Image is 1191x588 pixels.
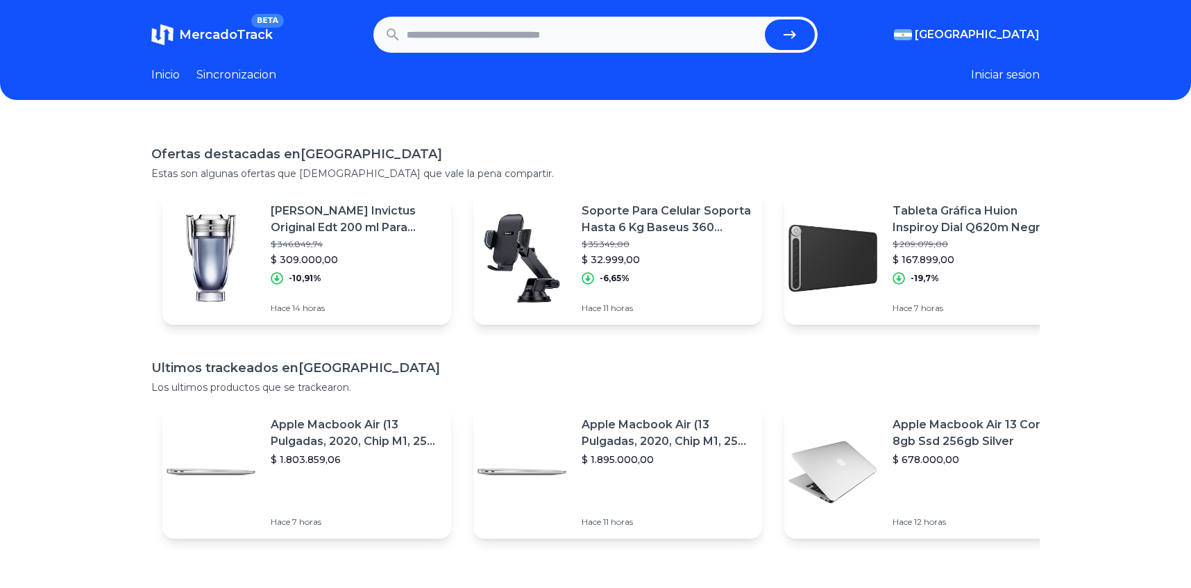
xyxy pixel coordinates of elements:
a: Featured imageSoporte Para Celular Soporta Hasta 6 Kg Baseus 360 Ajustable$ 35.349,00$ 32.999,00-... [473,192,762,325]
p: Soporte Para Celular Soporta Hasta 6 Kg Baseus 360 Ajustable [582,203,751,236]
h1: Ofertas destacadas en [GEOGRAPHIC_DATA] [151,144,1040,164]
p: -10,91% [289,273,321,284]
img: Featured image [162,210,260,307]
p: Hace 7 horas [893,303,1062,314]
a: Sincronizacion [196,67,276,83]
p: $ 32.999,00 [582,253,751,267]
p: $ 1.803.859,06 [271,453,440,467]
a: Featured imageApple Macbook Air (13 Pulgadas, 2020, Chip M1, 256 Gb De Ssd, 8 Gb De Ram) - Plata$... [473,405,762,539]
h1: Ultimos trackeados en [GEOGRAPHIC_DATA] [151,358,1040,378]
p: Tableta Gráfica Huion Inspiroy Dial Q620m Negra [893,203,1062,236]
p: Apple Macbook Air (13 Pulgadas, 2020, Chip M1, 256 Gb De Ssd, 8 Gb De Ram) - Plata [582,417,751,450]
p: Apple Macbook Air 13 Core I5 8gb Ssd 256gb Silver [893,417,1062,450]
a: Inicio [151,67,180,83]
span: [GEOGRAPHIC_DATA] [915,26,1040,43]
p: Estas son algunas ofertas que [DEMOGRAPHIC_DATA] que vale la pena compartir. [151,167,1040,180]
p: $ 35.349,00 [582,239,751,250]
a: Featured image[PERSON_NAME] Invictus Original Edt 200 ml Para Hombre$ 346.849,74$ 309.000,00-10,9... [162,192,451,325]
img: Featured image [784,423,881,521]
a: Featured imageApple Macbook Air (13 Pulgadas, 2020, Chip M1, 256 Gb De Ssd, 8 Gb De Ram) - Plata$... [162,405,451,539]
a: Featured imageApple Macbook Air 13 Core I5 8gb Ssd 256gb Silver$ 678.000,00Hace 12 horas [784,405,1073,539]
p: Hace 11 horas [582,303,751,314]
p: -19,7% [911,273,939,284]
img: Argentina [894,29,912,40]
p: Hace 14 horas [271,303,440,314]
p: [PERSON_NAME] Invictus Original Edt 200 ml Para Hombre [271,203,440,236]
p: Apple Macbook Air (13 Pulgadas, 2020, Chip M1, 256 Gb De Ssd, 8 Gb De Ram) - Plata [271,417,440,450]
a: Featured imageTableta Gráfica Huion Inspiroy Dial Q620m Negra$ 209.079,00$ 167.899,00-19,7%Hace 7... [784,192,1073,325]
span: MercadoTrack [179,27,273,42]
button: Iniciar sesion [971,67,1040,83]
p: -6,65% [600,273,630,284]
p: $ 167.899,00 [893,253,1062,267]
a: MercadoTrackBETA [151,24,273,46]
img: Featured image [473,210,571,307]
img: Featured image [784,210,881,307]
img: Featured image [162,423,260,521]
p: $ 678.000,00 [893,453,1062,467]
p: Hace 11 horas [582,516,751,528]
p: $ 1.895.000,00 [582,453,751,467]
span: BETA [251,14,284,28]
p: $ 309.000,00 [271,253,440,267]
p: $ 209.079,00 [893,239,1062,250]
p: $ 346.849,74 [271,239,440,250]
p: Hace 12 horas [893,516,1062,528]
p: Hace 7 horas [271,516,440,528]
p: Los ultimos productos que se trackearon. [151,380,1040,394]
img: Featured image [473,423,571,521]
img: MercadoTrack [151,24,174,46]
button: [GEOGRAPHIC_DATA] [894,26,1040,43]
